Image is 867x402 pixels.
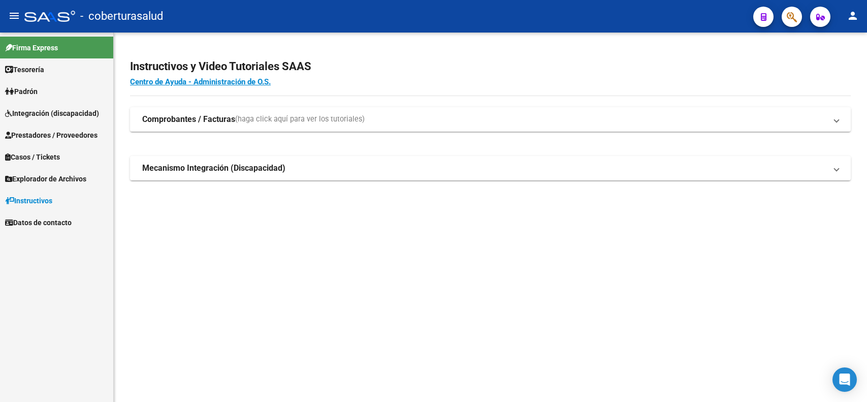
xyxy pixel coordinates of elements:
[5,42,58,53] span: Firma Express
[130,156,851,180] mat-expansion-panel-header: Mecanismo Integración (Discapacidad)
[847,10,859,22] mat-icon: person
[5,64,44,75] span: Tesorería
[832,367,857,392] div: Open Intercom Messenger
[5,217,72,228] span: Datos de contacto
[5,86,38,97] span: Padrón
[5,108,99,119] span: Integración (discapacidad)
[5,173,86,184] span: Explorador de Archivos
[5,130,98,141] span: Prestadores / Proveedores
[80,5,163,27] span: - coberturasalud
[130,107,851,132] mat-expansion-panel-header: Comprobantes / Facturas(haga click aquí para ver los tutoriales)
[142,114,235,125] strong: Comprobantes / Facturas
[8,10,20,22] mat-icon: menu
[5,195,52,206] span: Instructivos
[130,57,851,76] h2: Instructivos y Video Tutoriales SAAS
[235,114,365,125] span: (haga click aquí para ver los tutoriales)
[5,151,60,163] span: Casos / Tickets
[130,77,271,86] a: Centro de Ayuda - Administración de O.S.
[142,163,285,174] strong: Mecanismo Integración (Discapacidad)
